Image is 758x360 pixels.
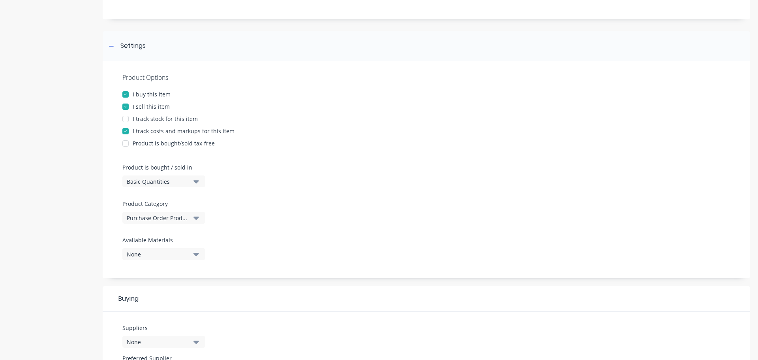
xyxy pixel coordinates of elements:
label: Suppliers [122,324,205,332]
div: None [127,250,190,258]
div: I sell this item [133,102,170,111]
button: Basic Quantities [122,175,205,187]
button: None [122,248,205,260]
label: Product Category [122,200,201,208]
div: Basic Quantities [127,177,190,186]
div: Settings [120,41,146,51]
div: Purchase Order Products [127,214,190,222]
button: None [122,336,205,348]
label: Product is bought / sold in [122,163,201,172]
div: Product Options [122,73,730,82]
div: I track costs and markups for this item [133,127,235,135]
div: None [127,338,190,346]
label: Available Materials [122,236,205,244]
div: I track stock for this item [133,115,198,123]
div: I buy this item [133,90,171,98]
div: Buying [103,286,750,312]
button: Purchase Order Products [122,212,205,224]
div: Product is bought/sold tax-free [133,139,215,147]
